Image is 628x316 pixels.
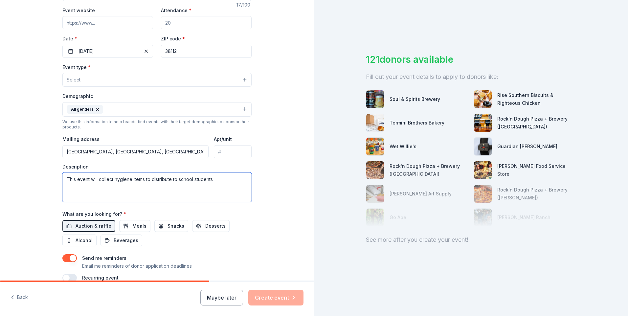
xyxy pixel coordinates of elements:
[390,95,440,103] div: Soul & Spirits Brewery
[366,53,576,66] div: 121 donors available
[366,114,384,132] img: photo for Termini Brothers Bakery
[62,235,97,246] button: Alcohol
[62,64,91,71] label: Event type
[82,262,192,270] p: Email me reminders of donor application deadlines
[192,220,230,232] button: Desserts
[205,222,226,230] span: Desserts
[62,102,252,117] button: All genders
[214,136,232,143] label: Apt/unit
[366,90,384,108] img: photo for Soul & Spirits Brewery
[62,93,93,100] label: Demographic
[101,235,142,246] button: Beverages
[82,255,126,261] label: Send me reminders
[132,222,146,230] span: Meals
[168,222,184,230] span: Snacks
[62,164,89,170] label: Description
[62,211,126,217] label: What are you looking for?
[67,76,80,84] span: Select
[154,220,188,232] button: Snacks
[497,115,576,131] div: Rock'n Dough Pizza + Brewery ([GEOGRAPHIC_DATA])
[366,72,576,82] div: Fill out your event details to apply to donors like:
[497,143,557,150] div: Guardian [PERSON_NAME]
[161,16,252,29] input: 20
[62,73,252,87] button: Select
[62,16,153,29] input: https://www...
[62,145,209,158] input: Enter a US address
[76,237,93,244] span: Alcohol
[62,35,153,42] label: Date
[390,143,416,150] div: Wet Willie's
[11,291,28,305] button: Back
[390,119,444,127] div: Termini Brothers Bakery
[474,90,492,108] img: photo for Rise Southern Biscuits & Righteous Chicken
[497,91,576,107] div: Rise Southern Biscuits & Righteous Chicken
[62,7,95,14] label: Event website
[366,138,384,155] img: photo for Wet Willie's
[474,138,492,155] img: photo for Guardian Angel Device
[62,172,252,202] textarea: This event will collect hygiene items to distribute to school students
[119,220,150,232] button: Meals
[366,235,576,245] div: See more after you create your event!
[200,290,243,305] button: Maybe later
[474,114,492,132] img: photo for Rock'n Dough Pizza + Brewery (Orleans Station)
[82,275,119,281] label: Recurring event
[62,136,100,143] label: Mailing address
[161,7,191,14] label: Attendance
[114,237,138,244] span: Beverages
[214,145,252,158] input: #
[161,35,185,42] label: ZIP code
[62,119,252,130] div: We use this information to help brands find events with their target demographic to sponsor their...
[62,45,153,58] button: [DATE]
[236,1,252,9] div: 17 /100
[67,105,103,114] div: All genders
[161,45,252,58] input: 12345 (U.S. only)
[62,220,115,232] button: Auction & raffle
[76,222,111,230] span: Auction & raffle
